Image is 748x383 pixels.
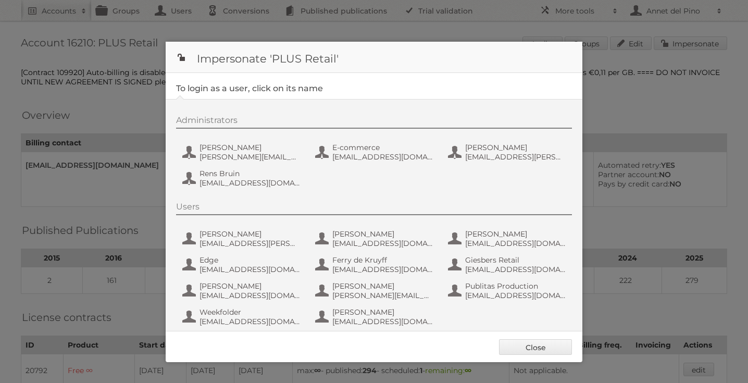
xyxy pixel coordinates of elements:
[314,228,437,249] button: [PERSON_NAME] [EMAIL_ADDRESS][DOMAIN_NAME]
[332,239,433,248] span: [EMAIL_ADDRESS][DOMAIN_NAME]
[465,291,566,300] span: [EMAIL_ADDRESS][DOMAIN_NAME]
[332,229,433,239] span: [PERSON_NAME]
[200,143,301,152] span: [PERSON_NAME]
[332,307,433,317] span: [PERSON_NAME]
[181,306,304,327] button: Weekfolder [EMAIL_ADDRESS][DOMAIN_NAME]
[176,83,323,93] legend: To login as a user, click on its name
[314,280,437,301] button: [PERSON_NAME] [PERSON_NAME][EMAIL_ADDRESS][DOMAIN_NAME]
[447,228,569,249] button: [PERSON_NAME] [EMAIL_ADDRESS][DOMAIN_NAME]
[200,239,301,248] span: [EMAIL_ADDRESS][PERSON_NAME][DOMAIN_NAME]
[332,281,433,291] span: [PERSON_NAME]
[176,202,572,215] div: Users
[465,229,566,239] span: [PERSON_NAME]
[465,281,566,291] span: Publitas Production
[200,169,301,178] span: Rens Bruin
[166,42,582,73] h1: Impersonate 'PLUS Retail'
[447,142,569,163] button: [PERSON_NAME] [EMAIL_ADDRESS][PERSON_NAME][DOMAIN_NAME]
[200,229,301,239] span: [PERSON_NAME]
[314,142,437,163] button: E-commerce [EMAIL_ADDRESS][DOMAIN_NAME]
[200,265,301,274] span: [EMAIL_ADDRESS][DOMAIN_NAME]
[332,291,433,300] span: [PERSON_NAME][EMAIL_ADDRESS][DOMAIN_NAME]
[181,168,304,189] button: Rens Bruin [EMAIL_ADDRESS][DOMAIN_NAME]
[181,280,304,301] button: [PERSON_NAME] [EMAIL_ADDRESS][DOMAIN_NAME]
[200,291,301,300] span: [EMAIL_ADDRESS][DOMAIN_NAME]
[499,339,572,355] a: Close
[314,306,437,327] button: [PERSON_NAME] [EMAIL_ADDRESS][DOMAIN_NAME]
[465,265,566,274] span: [EMAIL_ADDRESS][DOMAIN_NAME]
[332,143,433,152] span: E-commerce
[200,152,301,162] span: [PERSON_NAME][EMAIL_ADDRESS][DOMAIN_NAME]
[200,317,301,326] span: [EMAIL_ADDRESS][DOMAIN_NAME]
[176,115,572,129] div: Administrators
[332,255,433,265] span: Ferry de Kruyff
[314,254,437,275] button: Ferry de Kruyff [EMAIL_ADDRESS][DOMAIN_NAME]
[181,142,304,163] button: [PERSON_NAME] [PERSON_NAME][EMAIL_ADDRESS][DOMAIN_NAME]
[465,255,566,265] span: Giesbers Retail
[465,152,566,162] span: [EMAIL_ADDRESS][PERSON_NAME][DOMAIN_NAME]
[200,281,301,291] span: [PERSON_NAME]
[332,152,433,162] span: [EMAIL_ADDRESS][DOMAIN_NAME]
[447,280,569,301] button: Publitas Production [EMAIL_ADDRESS][DOMAIN_NAME]
[181,228,304,249] button: [PERSON_NAME] [EMAIL_ADDRESS][PERSON_NAME][DOMAIN_NAME]
[465,239,566,248] span: [EMAIL_ADDRESS][DOMAIN_NAME]
[332,317,433,326] span: [EMAIL_ADDRESS][DOMAIN_NAME]
[200,255,301,265] span: Edge
[200,307,301,317] span: Weekfolder
[181,254,304,275] button: Edge [EMAIL_ADDRESS][DOMAIN_NAME]
[200,178,301,188] span: [EMAIL_ADDRESS][DOMAIN_NAME]
[465,143,566,152] span: [PERSON_NAME]
[332,265,433,274] span: [EMAIL_ADDRESS][DOMAIN_NAME]
[447,254,569,275] button: Giesbers Retail [EMAIL_ADDRESS][DOMAIN_NAME]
